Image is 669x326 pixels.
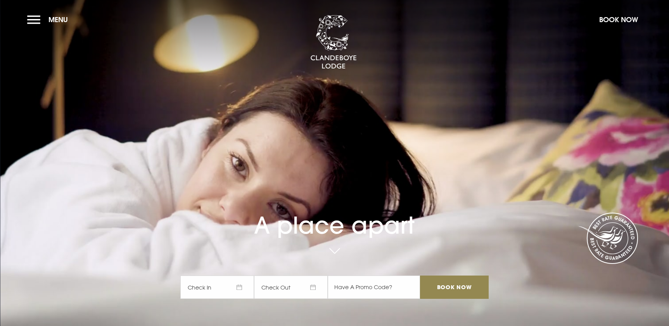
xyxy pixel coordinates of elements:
[180,276,254,299] span: Check In
[254,276,328,299] span: Check Out
[420,276,488,299] input: Book Now
[48,15,68,24] span: Menu
[328,276,420,299] input: Have A Promo Code?
[27,11,72,28] button: Menu
[180,192,488,239] h1: A place apart
[310,15,357,69] img: Clandeboye Lodge
[595,11,642,28] button: Book Now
